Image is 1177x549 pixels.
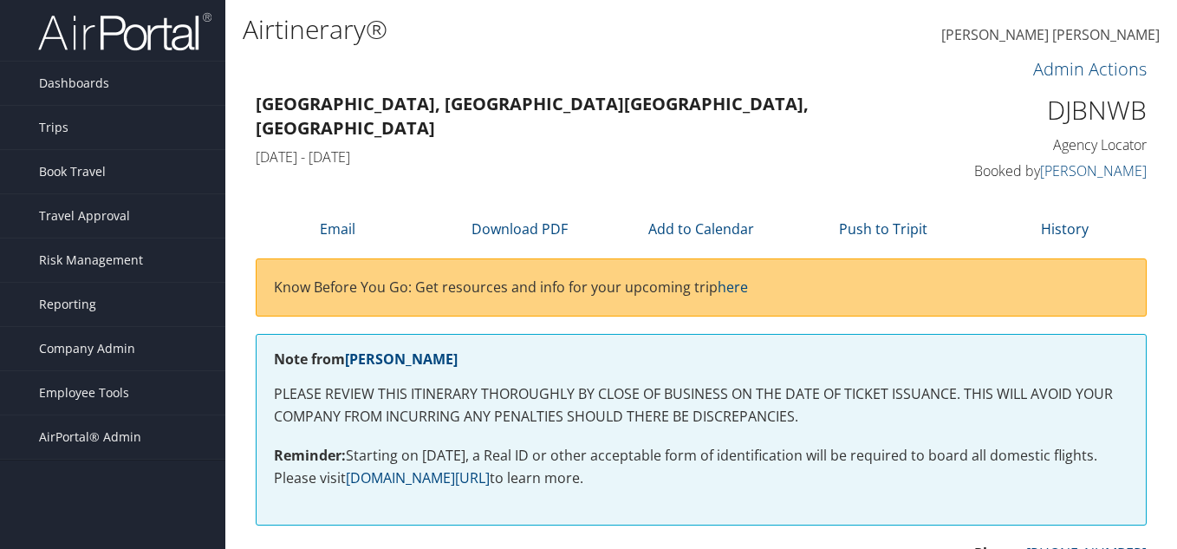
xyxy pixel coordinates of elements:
p: PLEASE REVIEW THIS ITINERARY THOROUGHLY BY CLOSE OF BUSINESS ON THE DATE OF TICKET ISSUANCE. THIS... [274,383,1128,428]
span: Risk Management [39,239,143,282]
a: [PERSON_NAME] [PERSON_NAME] [941,9,1160,62]
a: Download PDF [471,219,568,239]
span: AirPortal® Admin [39,415,141,459]
h4: Booked by [944,161,1148,180]
a: Add to Calendar [648,219,754,239]
h1: Airtinerary® [243,11,854,48]
a: here [718,278,748,297]
strong: [GEOGRAPHIC_DATA], [GEOGRAPHIC_DATA] [GEOGRAPHIC_DATA], [GEOGRAPHIC_DATA] [256,92,809,140]
a: [DOMAIN_NAME][URL] [346,468,490,487]
span: Employee Tools [39,371,129,415]
span: [PERSON_NAME] [PERSON_NAME] [941,25,1160,44]
a: Admin Actions [1033,57,1147,81]
h1: DJBNWB [944,92,1148,128]
h4: Agency Locator [944,135,1148,154]
a: Push to Tripit [839,219,927,239]
img: airportal-logo.png [38,11,211,52]
span: Book Travel [39,150,106,193]
strong: Note from [274,350,458,369]
span: Company Admin [39,327,135,370]
a: History [1041,219,1089,239]
span: Dashboards [39,62,109,105]
a: [PERSON_NAME] [1040,161,1147,180]
a: Email [320,219,355,239]
p: Know Before You Go: Get resources and info for your upcoming trip [274,277,1128,299]
a: [PERSON_NAME] [345,350,458,369]
strong: Reminder: [274,446,346,465]
p: Starting on [DATE], a Real ID or other acceptable form of identification will be required to boar... [274,445,1128,489]
span: Trips [39,106,68,149]
h4: [DATE] - [DATE] [256,147,918,167]
span: Reporting [39,283,96,326]
span: Travel Approval [39,194,130,238]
